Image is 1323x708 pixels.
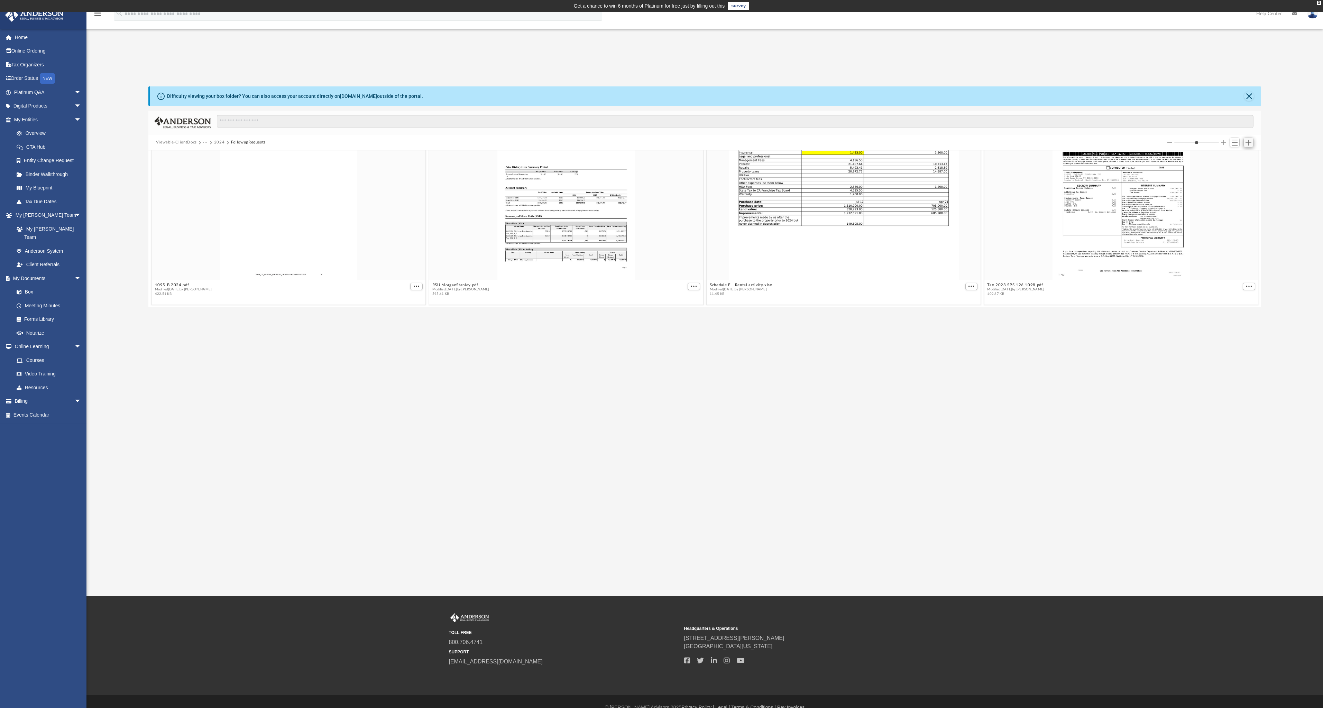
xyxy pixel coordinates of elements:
a: Anderson System [10,244,88,258]
span: 595.61 KB [432,292,489,296]
a: [EMAIL_ADDRESS][DOMAIN_NAME] [449,659,543,664]
span: arrow_drop_down [74,99,88,113]
span: Modified [DATE] by [PERSON_NAME] [987,287,1044,291]
a: Courses [10,353,88,367]
button: More options [688,282,700,290]
div: grid [148,150,1261,308]
a: Order StatusNEW [5,72,92,86]
a: Billingarrow_drop_down [5,394,92,408]
span: arrow_drop_down [74,394,88,409]
a: My [PERSON_NAME] Team [10,222,85,244]
small: TOLL FREE [449,630,679,636]
small: SUPPORT [449,649,679,655]
a: My Documentsarrow_drop_down [5,271,88,285]
a: menu [93,13,102,18]
div: Get a chance to win 6 months of Platinum for free just by filling out this [574,2,725,10]
a: Forms Library [10,313,85,326]
button: 1095-B 2024.pdf [155,282,212,287]
input: Search files and folders [217,115,1253,128]
a: Tax Organizers [5,58,92,72]
small: Headquarters & Operations [684,625,915,632]
a: Events Calendar [5,408,92,422]
span: arrow_drop_down [74,340,88,354]
i: menu [93,10,102,18]
span: arrow_drop_down [74,85,88,100]
button: Decrease column size [1167,140,1172,145]
button: FollowupRequests [231,139,266,146]
span: 11.45 KB [710,292,772,296]
a: Box [10,285,85,299]
span: Modified [DATE] by [PERSON_NAME] [710,287,772,291]
button: Add [1243,138,1254,147]
button: RSU MorganStanley.pdf [432,282,489,287]
input: Column size [1174,140,1219,145]
a: Platinum Q&Aarrow_drop_down [5,85,92,99]
a: Home [5,30,92,44]
a: Client Referrals [10,258,88,272]
a: Online Ordering [5,44,92,58]
a: Overview [10,127,92,140]
span: 422.51 KB [155,292,212,296]
span: arrow_drop_down [74,271,88,286]
a: Notarize [10,326,88,340]
button: 2024 [214,139,225,146]
img: User Pic [1307,9,1318,19]
a: Resources [10,381,88,394]
button: Tax 2023 SPS 126 1098.pdf [987,282,1044,287]
div: close [1317,1,1321,5]
button: Close [1244,91,1254,101]
button: ··· [203,139,208,146]
a: Binder Walkthrough [10,167,92,181]
span: Modified [DATE] by [PERSON_NAME] [155,287,212,291]
span: 102.87 KB [987,292,1044,296]
a: Video Training [10,367,85,381]
a: Meeting Minutes [10,299,88,313]
i: search [116,9,123,17]
a: [GEOGRAPHIC_DATA][US_STATE] [684,643,773,649]
a: My [PERSON_NAME] Teamarrow_drop_down [5,208,88,222]
button: Switch to List View [1230,138,1240,147]
a: CTA Hub [10,140,92,154]
a: [STREET_ADDRESS][PERSON_NAME] [684,635,784,641]
button: More options [410,282,423,290]
img: Anderson Advisors Platinum Portal [449,613,490,622]
button: Increase column size [1221,140,1226,145]
button: More options [1243,282,1255,290]
div: NEW [40,73,55,84]
a: [DOMAIN_NAME] [340,93,377,99]
a: Digital Productsarrow_drop_down [5,99,92,113]
button: Schedule E - Rental activity.xlsx [710,282,772,287]
a: My Entitiesarrow_drop_down [5,113,92,127]
span: Modified [DATE] by [PERSON_NAME] [432,287,489,291]
span: arrow_drop_down [74,113,88,127]
a: Online Learningarrow_drop_down [5,340,88,354]
button: More options [965,282,977,290]
a: survey [728,2,749,10]
span: arrow_drop_down [74,208,88,223]
a: Entity Change Request [10,154,92,168]
a: My Blueprint [10,181,88,195]
div: Difficulty viewing your box folder? You can also access your account directly on outside of the p... [167,93,423,100]
a: Tax Due Dates [10,195,92,208]
img: Anderson Advisors Platinum Portal [3,8,66,22]
button: Viewable-ClientDocs [156,139,197,146]
a: 800.706.4741 [449,639,483,645]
